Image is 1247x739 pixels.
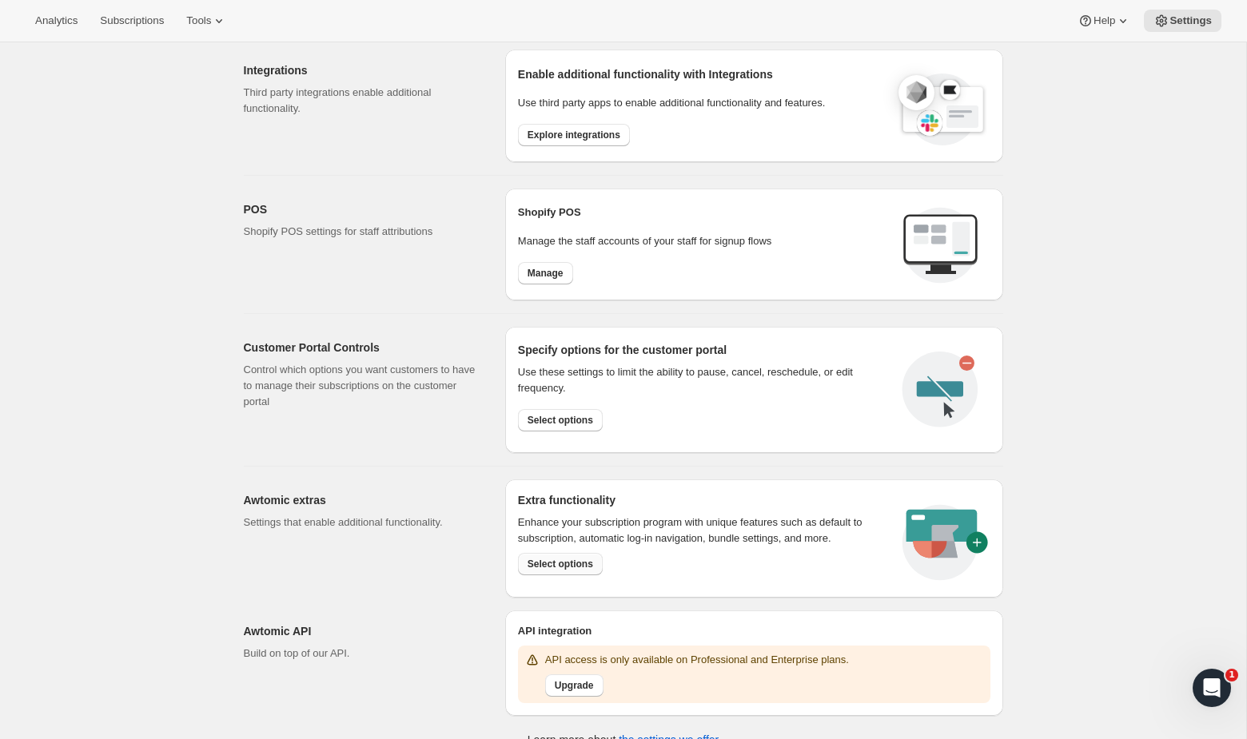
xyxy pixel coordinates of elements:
[518,342,890,358] h2: Specify options for the customer portal
[1169,14,1212,27] span: Settings
[244,201,480,217] h2: POS
[1068,10,1141,32] button: Help
[518,66,882,82] h2: Enable additional functionality with Integrations
[244,515,480,530] p: Settings that enable additional functionality.
[1144,10,1221,32] button: Settings
[244,62,480,78] h2: Integrations
[528,558,593,570] span: Select options
[244,362,480,410] p: Control which options you want customers to have to manage their subscriptions on the customer po...
[518,124,630,146] button: Explore integrations
[518,623,990,639] h2: API integration
[244,85,480,117] p: Third party integrations enable additional functionality.
[518,205,890,221] h2: Shopify POS
[528,129,620,141] span: Explore integrations
[518,553,603,575] button: Select options
[244,224,480,240] p: Shopify POS settings for staff attributions
[26,10,87,32] button: Analytics
[518,233,890,249] p: Manage the staff accounts of your staff for signup flows
[545,652,849,668] p: API access is only available on Professional and Enterprise plans.
[186,14,211,27] span: Tools
[90,10,173,32] button: Subscriptions
[518,95,882,111] p: Use third party apps to enable additional functionality and features.
[518,262,573,284] button: Manage
[35,14,78,27] span: Analytics
[528,414,593,427] span: Select options
[1225,669,1238,681] span: 1
[244,492,480,508] h2: Awtomic extras
[518,409,603,431] button: Select options
[518,515,883,546] p: Enhance your subscription program with unique features such as default to subscription, automatic...
[244,623,480,639] h2: Awtomic API
[555,679,594,692] span: Upgrade
[244,646,480,662] p: Build on top of our API.
[1193,669,1231,707] iframe: Intercom live chat
[528,267,564,280] span: Manage
[100,14,164,27] span: Subscriptions
[244,340,480,356] h2: Customer Portal Controls
[518,492,616,508] h2: Extra functionality
[518,364,890,396] div: Use these settings to limit the ability to pause, cancel, reschedule, or edit frequency.
[545,674,604,697] button: Upgrade
[177,10,237,32] button: Tools
[1094,14,1115,27] span: Help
